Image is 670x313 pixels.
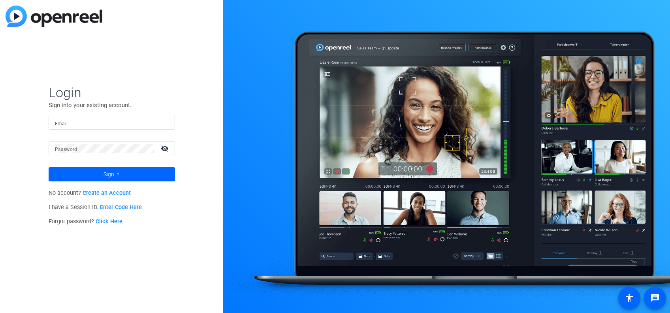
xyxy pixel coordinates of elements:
[650,293,660,303] mat-icon: message
[83,190,131,196] a: Create an Account
[104,164,120,184] span: Sign in
[49,101,175,109] p: Sign into your existing account.
[49,84,175,101] span: Login
[55,147,77,152] mat-label: Password
[625,293,634,303] mat-icon: accessibility
[100,204,142,211] a: Enter Code Here
[49,190,131,196] span: No account?
[49,167,175,181] button: Sign in
[49,204,142,211] span: I have a Session ID.
[49,218,123,225] span: Forgot password?
[55,118,169,128] input: Enter Email Address
[6,6,102,27] img: blue-gradient.svg
[156,143,175,154] mat-icon: visibility_off
[55,121,68,126] mat-label: Email
[96,218,122,225] a: Click Here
